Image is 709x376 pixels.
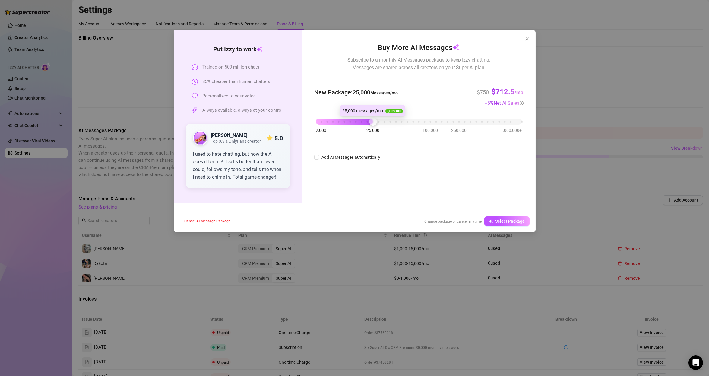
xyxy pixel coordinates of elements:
span: 2,000 [316,127,326,134]
span: Always available, always at your control [203,107,283,114]
span: 1,000,000+ [501,127,522,134]
span: 250,000 [451,127,467,134]
span: Close [522,36,532,41]
span: Subscribe to a monthly AI Messages package to keep Izzy chatting. Messages are shared across all ... [347,56,490,71]
div: Add AI Messages automatically [321,154,380,161]
span: tag [387,110,390,113]
span: close [525,36,530,41]
span: Messages/mo [370,91,398,95]
div: I used to hate chatting, but now the AI does it for me! It sells better than I ever could, follow... [193,150,283,181]
span: /mo [515,90,524,95]
span: 100,000 [423,127,438,134]
strong: 5.0 [274,135,283,142]
span: Select Package [495,219,525,224]
button: Cancel AI Message Package [180,216,236,226]
h3: $712.5 [492,87,524,97]
img: public [194,132,207,145]
span: star [267,135,273,141]
span: 5 % OFF [385,109,403,113]
strong: Put Izzy to work [213,46,263,53]
span: message [192,64,198,70]
span: 25,000 [366,127,379,134]
button: Close [522,34,532,43]
div: Open Intercom Messenger [688,355,703,370]
span: dollar [192,79,198,85]
span: 85% cheaper than human chatters [203,78,271,85]
button: Select Package [484,216,530,226]
span: Buy More AI Messages [378,42,460,54]
span: Cancel AI Message Package [185,219,231,223]
div: Net AI Sales [494,99,524,107]
span: heart [192,93,198,99]
span: info-circle [520,101,524,105]
strong: [PERSON_NAME] [211,132,248,138]
del: $750 [477,89,489,95]
span: New Package : 25,000 [314,88,398,97]
span: Top 0.3% OnlyFans creator [211,139,261,144]
span: Trained on 500 million chats [203,64,260,71]
span: Change package or cancel anytime [425,219,482,224]
span: + 5 % [485,100,524,106]
span: Personalized to your voice [203,93,256,100]
span: 25,000 messages/mo [342,108,383,113]
span: thunderbolt [192,107,198,113]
